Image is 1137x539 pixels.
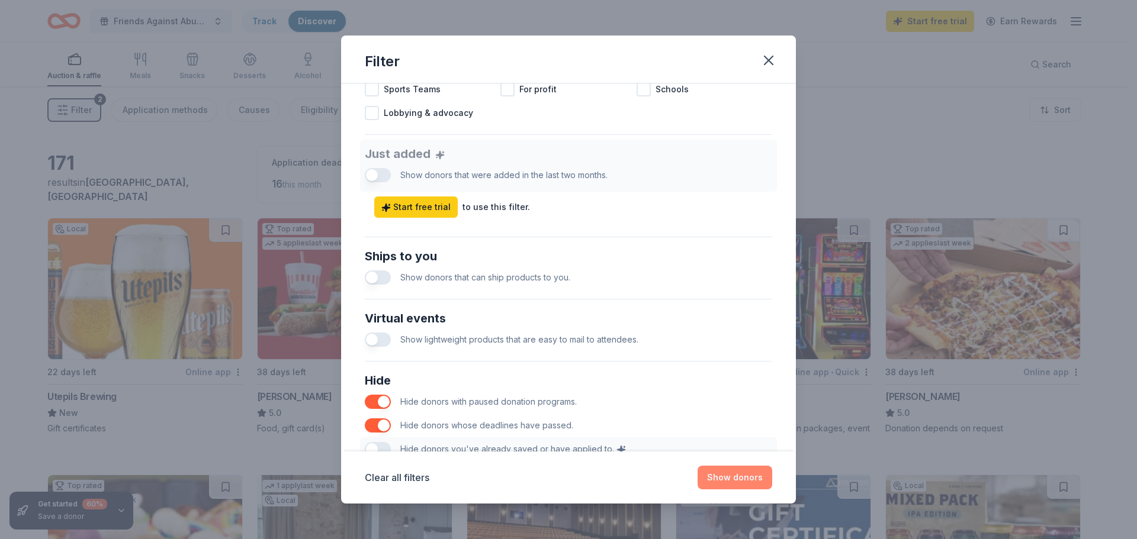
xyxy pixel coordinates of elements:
[400,272,570,282] span: Show donors that can ship products to you.
[400,420,573,430] span: Hide donors whose deadlines have passed.
[400,334,638,344] span: Show lightweight products that are easy to mail to attendees.
[698,466,772,489] button: Show donors
[374,196,458,218] a: Start free trial
[365,309,772,328] div: Virtual events
[381,200,451,214] span: Start free trial
[365,52,400,71] div: Filter
[365,371,772,390] div: Hide
[462,200,530,214] div: to use this filter.
[384,106,473,120] span: Lobbying & advocacy
[365,470,429,485] button: Clear all filters
[519,82,557,96] span: For profit
[656,82,689,96] span: Schools
[365,247,772,266] div: Ships to you
[400,396,577,406] span: Hide donors with paused donation programs.
[384,82,441,96] span: Sports Teams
